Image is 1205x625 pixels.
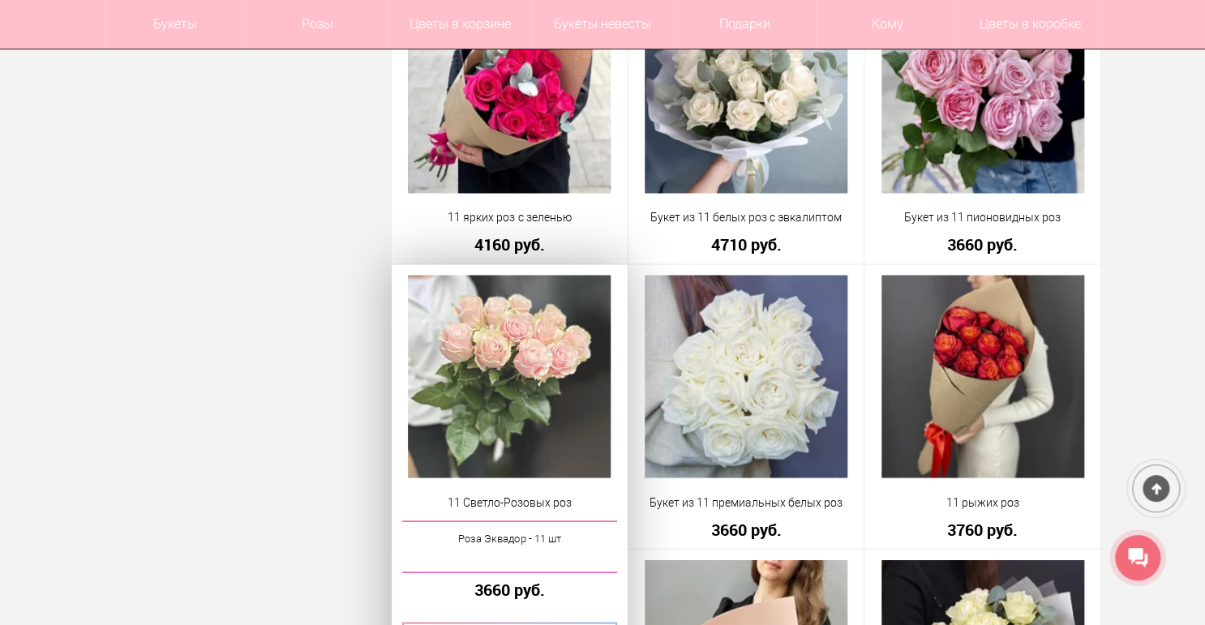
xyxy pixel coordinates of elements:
[875,494,1090,511] a: 11 рыжих роз
[875,520,1090,537] a: 3760 руб.
[402,494,617,511] a: 11 Светло-Розовых роз
[875,236,1090,253] a: 3660 руб.
[408,275,611,477] img: 11 Светло-Розовых роз
[639,494,854,511] a: Букет из 11 премиальных белых роз
[402,580,617,597] a: 3660 руб.
[639,209,854,226] a: Букет из 11 белых роз с эвкалиптом
[402,209,617,226] a: 11 ярких роз с зеленью
[639,520,854,537] a: 3660 руб.
[402,520,617,572] a: Роза Эквадор - 11 шт
[645,275,847,477] img: Букет из 11 премиальных белых роз
[639,236,854,253] a: 4710 руб.
[881,275,1084,477] img: 11 рыжих роз
[875,209,1090,226] a: Букет из 11 пионовидных роз
[402,236,617,253] a: 4160 руб.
